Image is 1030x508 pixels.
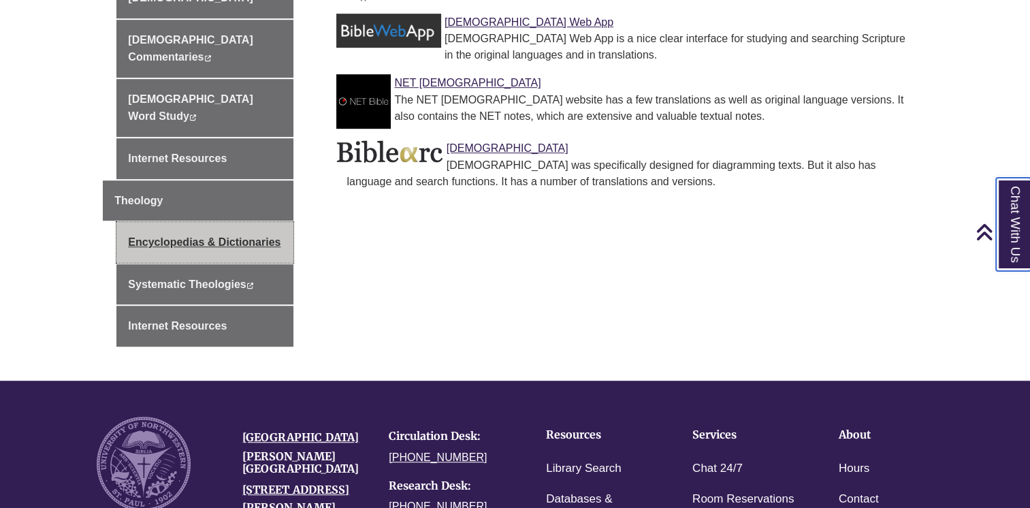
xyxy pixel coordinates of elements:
[347,31,916,63] div: [DEMOGRAPHIC_DATA] Web App is a nice clear interface for studying and searching Scripture in the ...
[103,180,293,221] a: Theology
[204,55,211,61] i: This link opens in a new window
[445,16,613,28] a: Link to Bible Web App [DEMOGRAPHIC_DATA] Web App
[336,14,441,48] img: Link to Bible Web App
[116,306,293,347] a: Internet Resources
[336,140,442,163] img: Link to Biblearc
[389,430,515,443] h4: Circulation Desk:
[839,459,869,479] a: Hours
[692,459,743,479] a: Chat 24/7
[114,195,163,206] span: Theology
[116,264,293,305] a: Systematic Theologies
[839,429,943,441] h4: About
[116,138,293,179] a: Internet Resources
[394,77,541,89] a: Link to NET Bible NET [DEMOGRAPHIC_DATA]
[242,451,368,475] h4: [PERSON_NAME][GEOGRAPHIC_DATA]
[546,429,650,441] h4: Resources
[242,430,359,444] a: [GEOGRAPHIC_DATA]
[976,223,1027,241] a: Back to Top
[692,429,796,441] h4: Services
[116,20,293,78] a: [DEMOGRAPHIC_DATA] Commentaries
[389,451,487,463] a: [PHONE_NUMBER]
[447,142,568,154] a: Link to Biblearc [DEMOGRAPHIC_DATA]
[246,283,254,289] i: This link opens in a new window
[347,157,916,190] div: [DEMOGRAPHIC_DATA] was specifically designed for diagramming texts. But it also has language and ...
[116,222,293,263] a: Encyclopedias & Dictionaries
[546,459,622,479] a: Library Search
[116,79,293,137] a: [DEMOGRAPHIC_DATA] Word Study
[336,74,391,129] img: Link to NET Bible
[189,114,197,121] i: This link opens in a new window
[347,92,916,125] div: The NET [DEMOGRAPHIC_DATA] website has a few translations as well as original language versions. ...
[389,480,515,492] h4: Research Desk:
